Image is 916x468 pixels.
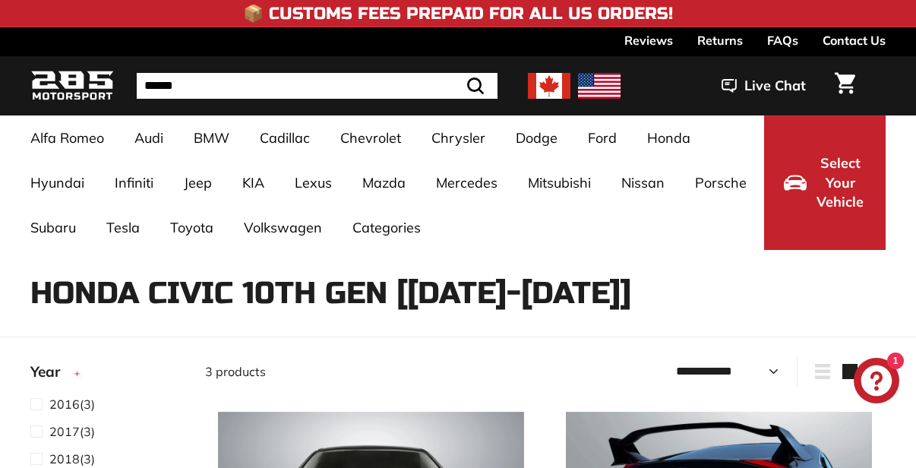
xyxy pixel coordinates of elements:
[849,358,904,407] inbox-online-store-chat: Shopify online store chat
[137,73,497,99] input: Search
[632,115,706,160] a: Honda
[280,160,347,205] a: Lexus
[178,115,245,160] a: BMW
[823,27,886,53] a: Contact Us
[347,160,421,205] a: Mazda
[573,115,632,160] a: Ford
[421,160,513,205] a: Mercedes
[513,160,606,205] a: Mitsubishi
[91,205,155,250] a: Tesla
[229,205,337,250] a: Volkswagen
[764,115,886,250] button: Select Your Vehicle
[814,153,866,212] span: Select Your Vehicle
[337,205,436,250] a: Categories
[702,67,826,105] button: Live Chat
[245,115,325,160] a: Cadillac
[15,205,91,250] a: Subaru
[15,160,99,205] a: Hyundai
[680,160,762,205] a: Porsche
[624,27,673,53] a: Reviews
[826,60,864,112] a: Cart
[169,160,227,205] a: Jeep
[30,361,71,383] span: Year
[606,160,680,205] a: Nissan
[49,395,95,413] span: (3)
[99,160,169,205] a: Infiniti
[697,27,743,53] a: Returns
[49,450,95,468] span: (3)
[243,5,673,23] h4: 📦 Customs Fees Prepaid for All US Orders!
[767,27,798,53] a: FAQs
[744,76,806,96] span: Live Chat
[416,115,501,160] a: Chrysler
[49,424,80,439] span: 2017
[205,362,545,381] div: 3 products
[119,115,178,160] a: Audi
[30,356,181,394] button: Year
[49,397,80,412] span: 2016
[15,115,119,160] a: Alfa Romeo
[501,115,573,160] a: Dodge
[155,205,229,250] a: Toyota
[30,277,886,310] h1: Honda Civic 10th Gen [[DATE]-[DATE]]
[30,68,114,104] img: Logo_285_Motorsport_areodynamics_components
[49,451,80,466] span: 2018
[49,422,95,441] span: (3)
[325,115,416,160] a: Chevrolet
[227,160,280,205] a: KIA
